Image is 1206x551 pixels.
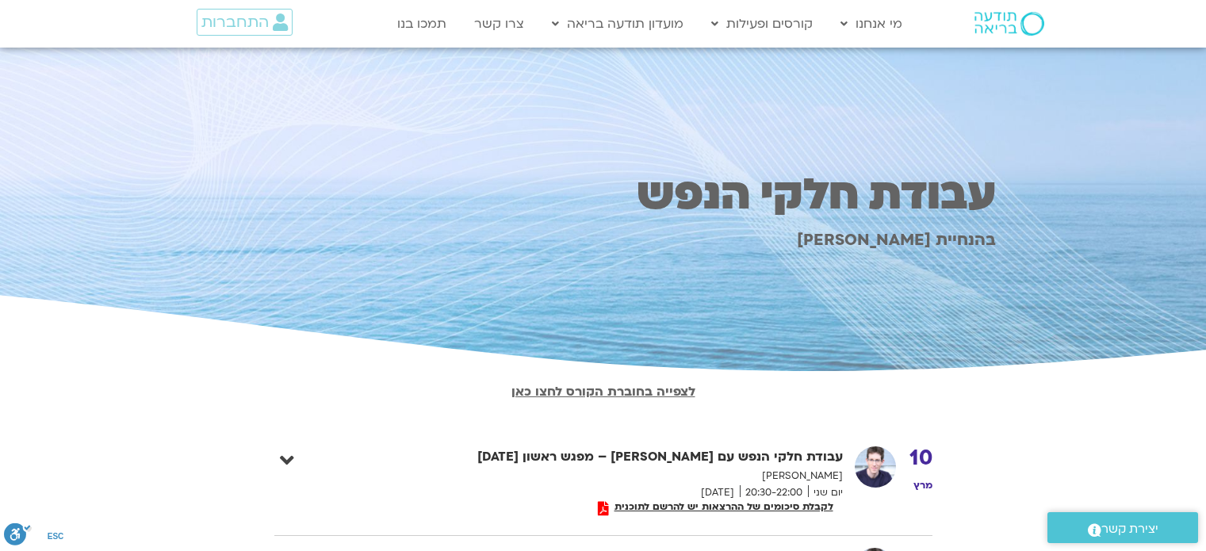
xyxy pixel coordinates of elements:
[974,12,1044,36] img: תודעה בריאה
[454,446,843,468] strong: עבודת חלקי הנפש עם [PERSON_NAME] – מפגש ראשון [DATE]
[201,13,269,31] span: התחברות
[740,484,808,501] span: 20:30-22:00
[466,9,532,39] a: צרו קשר
[909,446,932,470] strong: 10
[808,484,843,501] span: יום שני
[1101,518,1158,540] span: יצירת קשר
[609,501,839,512] span: לקבלת סיכומים של ההרצאות יש להרשם לתוכנית
[592,501,839,516] a: לקבלת סיכומים של ההרצאות יש להרשם לתוכנית
[703,9,821,39] a: קורסים ופעילות
[544,9,691,39] a: מועדון תודעה בריאה
[833,9,910,39] a: מי אנחנו
[1047,512,1198,543] a: יצירת קשר
[211,175,996,215] h1: עבודת חלקי הנפש
[913,479,932,492] span: מרץ
[511,383,695,400] a: לצפייה בחוברת הקורס לחצו כאן
[454,468,843,484] p: [PERSON_NAME]
[695,484,740,501] span: [DATE]
[211,231,996,249] h1: בהנחיית [PERSON_NAME]
[389,9,454,39] a: תמכו בנו
[197,9,293,36] a: התחברות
